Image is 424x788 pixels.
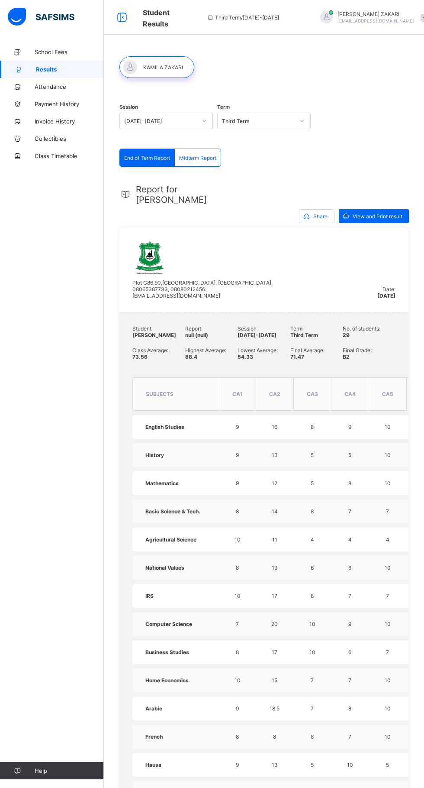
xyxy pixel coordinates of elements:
span: 10 [234,593,241,599]
span: Class Timetable [35,152,104,159]
span: 9 [236,452,239,458]
span: 8 [311,508,314,515]
span: 10 [385,621,391,627]
span: B2 [343,353,350,360]
span: 17 [272,649,277,655]
span: Final Average: [290,347,343,353]
span: 10 [385,677,391,684]
span: 16 [272,424,277,430]
span: 5 [386,762,389,768]
span: 10 [385,705,391,712]
span: 7 [311,677,314,684]
span: View and Print result [353,213,402,220]
span: 5 [311,762,314,768]
span: 7 [348,593,351,599]
span: English Studies [145,424,184,430]
span: Home Economics [145,677,189,684]
span: CA2 [269,391,280,397]
span: 4 [311,536,314,543]
span: National Values [145,564,184,571]
span: 14 [272,508,278,515]
span: Collectibles [35,135,104,142]
img: safsims [8,8,74,26]
span: IRS [145,593,154,599]
span: 6 [311,564,314,571]
span: No. of students: [343,325,395,332]
span: 15 [272,677,277,684]
span: 10 [309,649,315,655]
span: subjects [146,391,173,397]
span: Mathematics [145,480,179,486]
span: Attendance [35,83,104,90]
span: null (null) [185,332,208,338]
span: 7 [386,649,389,655]
span: Report for [PERSON_NAME] [136,184,213,205]
span: Highest Average: [185,347,238,353]
span: [DATE]-[DATE] [238,332,276,338]
span: 8 [311,424,314,430]
span: 10 [385,480,391,486]
span: 10 [347,762,353,768]
span: 8 [311,733,314,740]
span: French [145,733,163,740]
span: 8 [348,705,351,712]
span: 88.4 [185,353,197,360]
span: Plot C86,90,[GEOGRAPHIC_DATA], [GEOGRAPHIC_DATA], 08065387733, 08080212456. [EMAIL_ADDRESS][DOMAI... [132,279,273,299]
span: Term [217,104,230,110]
span: CA3 [307,391,318,397]
span: Invoice History [35,118,104,125]
span: 7 [348,733,351,740]
span: Lowest Average: [238,347,290,353]
span: 13 [272,762,278,768]
span: 54.33 [238,353,253,360]
span: Report [185,325,238,332]
img: ischolars.png [132,240,167,275]
span: CA4 [344,391,356,397]
span: 8 [236,508,239,515]
span: Term [290,325,343,332]
span: 17 [272,593,277,599]
span: Student Results [143,8,170,28]
span: CA1 [232,391,243,397]
span: 9 [236,424,239,430]
span: 10 [385,452,391,458]
span: 7 [236,621,239,627]
span: 71.47 [290,353,304,360]
span: 7 [311,705,314,712]
span: 9 [348,424,351,430]
span: 9 [348,621,351,627]
span: Class Average: [132,347,185,353]
span: 8 [236,733,239,740]
span: Hausa [145,762,161,768]
span: Midterm Report [179,155,216,161]
span: Final Grade: [343,347,395,353]
span: 5 [348,452,351,458]
span: Help [35,767,103,774]
span: 5 [311,452,314,458]
span: Payment History [35,101,104,107]
span: 11 [272,536,277,543]
span: 10 [385,733,391,740]
span: Results [36,66,104,73]
span: 20 [271,621,278,627]
span: 18.5 [270,705,279,712]
span: Third Term [290,332,318,338]
span: 13 [272,452,278,458]
span: History [145,452,164,458]
span: Basic Science & Tech. [145,508,200,515]
span: 29 [343,332,350,338]
span: Computer Science [145,621,192,627]
span: 9 [236,480,239,486]
span: 4 [348,536,352,543]
span: 10 [234,677,241,684]
span: 7 [348,508,351,515]
span: 8 [236,649,239,655]
span: 9 [236,705,239,712]
span: session/term information [206,14,279,21]
span: [PERSON_NAME] ZAKARI [337,11,414,17]
span: Session [119,104,138,110]
span: [PERSON_NAME] [132,332,176,338]
span: 10 [385,564,391,571]
span: Agricultural Science [145,536,196,543]
span: 10 [234,536,241,543]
